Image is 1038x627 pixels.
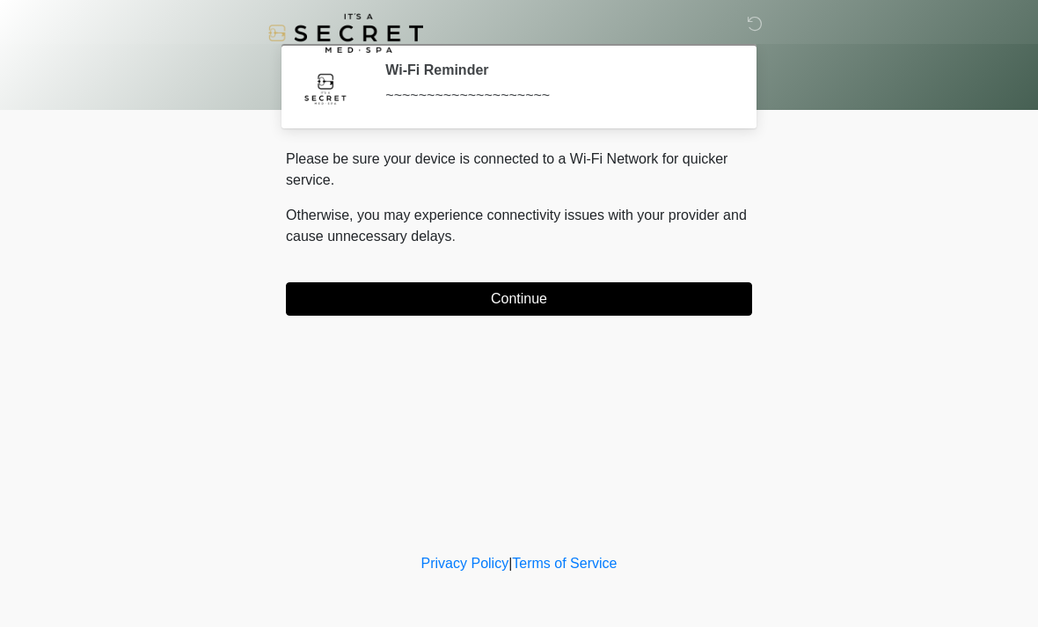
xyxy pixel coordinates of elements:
a: Privacy Policy [421,556,509,571]
a: | [508,556,512,571]
a: Terms of Service [512,556,617,571]
span: . [452,229,456,244]
img: It's A Secret Med Spa Logo [268,13,423,53]
div: ~~~~~~~~~~~~~~~~~~~~ [385,85,726,106]
h2: Wi-Fi Reminder [385,62,726,78]
img: Agent Avatar [299,62,352,114]
p: Otherwise, you may experience connectivity issues with your provider and cause unnecessary delays [286,205,752,247]
p: Please be sure your device is connected to a Wi-Fi Network for quicker service. [286,149,752,191]
button: Continue [286,282,752,316]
